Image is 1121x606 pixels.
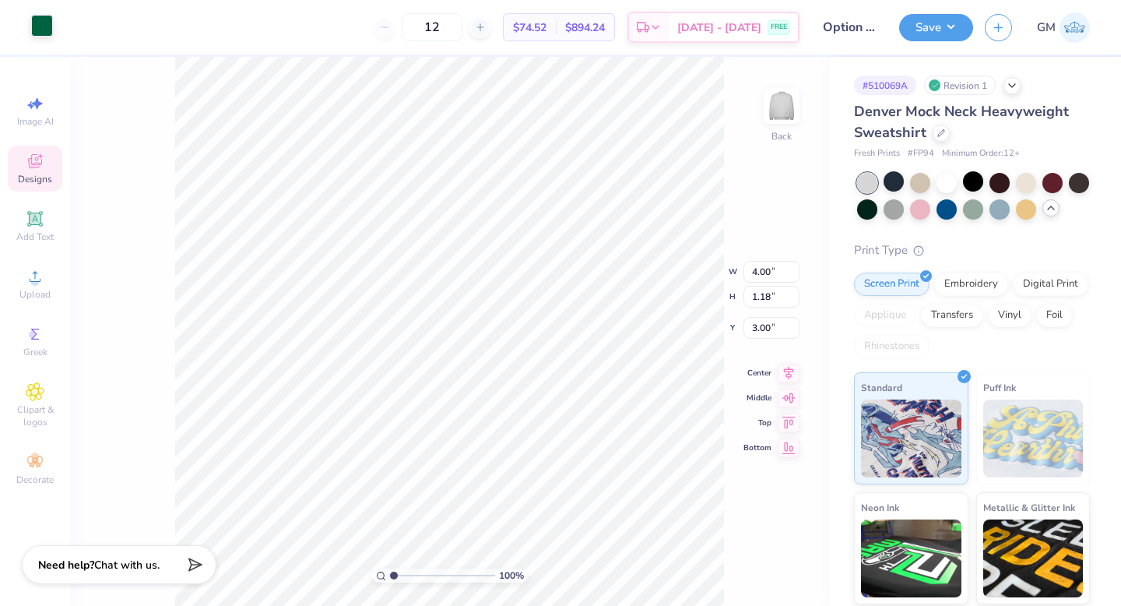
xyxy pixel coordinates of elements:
span: Decorate [16,474,54,486]
span: $894.24 [565,19,605,36]
div: Digital Print [1013,273,1088,296]
span: Designs [18,173,52,185]
span: Greek [23,346,47,358]
div: Foil [1036,304,1073,327]
span: Middle [743,393,771,403]
span: FREE [771,22,787,33]
span: Clipart & logos [8,403,62,428]
span: Fresh Prints [854,147,900,160]
span: Image AI [17,115,54,128]
input: – – [402,13,462,41]
div: Applique [854,304,916,327]
div: Transfers [921,304,983,327]
div: Screen Print [854,273,929,296]
div: # 510069A [854,76,916,95]
span: Upload [19,288,51,301]
span: Bottom [743,442,771,453]
span: Top [743,418,771,428]
span: # FP94 [908,147,934,160]
div: Vinyl [988,304,1031,327]
img: Neon Ink [861,520,961,597]
span: GM [1037,19,1056,37]
span: $74.52 [513,19,546,36]
div: Back [771,129,792,143]
input: Untitled Design [811,12,887,43]
button: Save [899,14,973,41]
span: 100 % [499,569,524,583]
img: Standard [861,400,961,477]
span: Center [743,368,771,379]
span: Add Text [16,231,54,243]
a: GM [1037,12,1090,43]
div: Print Type [854,241,1090,259]
strong: Need help? [38,558,94,573]
span: Minimum Order: 12 + [942,147,1020,160]
div: Revision 1 [924,76,996,95]
span: Metallic & Glitter Ink [983,499,1075,516]
div: Embroidery [934,273,1008,296]
span: Puff Ink [983,379,1016,396]
span: [DATE] - [DATE] [677,19,761,36]
span: Neon Ink [861,499,899,516]
span: Chat with us. [94,558,160,573]
img: Back [766,90,797,122]
span: Denver Mock Neck Heavyweight Sweatshirt [854,102,1069,142]
img: Metallic & Glitter Ink [983,520,1084,597]
img: Puff Ink [983,400,1084,477]
img: Grace Miles [1060,12,1090,43]
span: Standard [861,379,902,396]
div: Rhinestones [854,335,929,358]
